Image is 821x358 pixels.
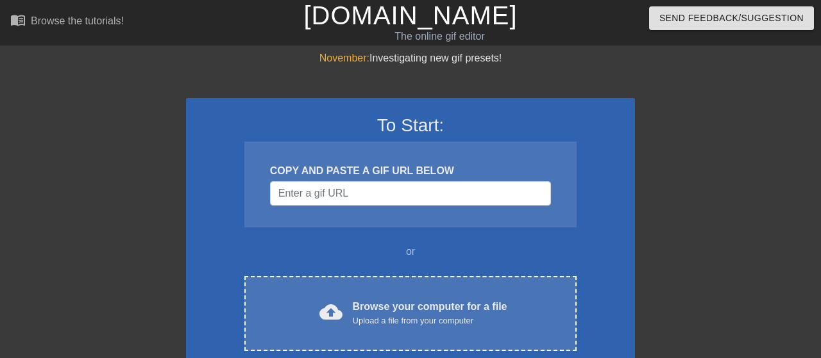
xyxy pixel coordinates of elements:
[649,6,814,30] button: Send Feedback/Suggestion
[280,29,600,44] div: The online gif editor
[303,1,517,29] a: [DOMAIN_NAME]
[319,53,369,63] span: November:
[31,15,124,26] div: Browse the tutorials!
[186,51,635,66] div: Investigating new gif presets!
[353,314,507,327] div: Upload a file from your computer
[319,300,343,323] span: cloud_upload
[270,181,551,206] input: Username
[659,10,804,26] span: Send Feedback/Suggestion
[10,12,26,28] span: menu_book
[10,12,124,32] a: Browse the tutorials!
[270,163,551,179] div: COPY AND PASTE A GIF URL BELOW
[203,115,618,136] h3: To Start:
[219,244,602,259] div: or
[353,299,507,327] div: Browse your computer for a file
